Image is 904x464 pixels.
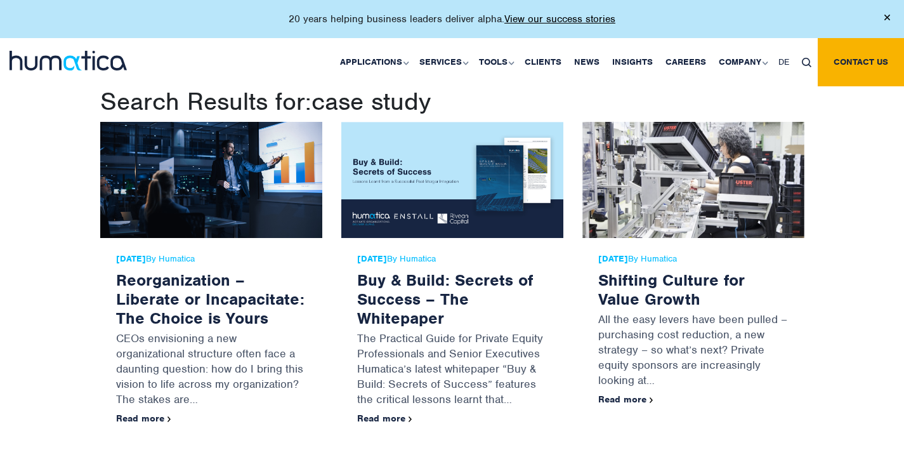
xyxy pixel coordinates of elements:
a: Company [712,38,772,86]
p: 20 years helping business leaders deliver alpha. [289,13,615,25]
span: By Humatica [598,254,789,264]
img: arrowicon [409,416,412,422]
strong: [DATE] [357,253,387,264]
strong: [DATE] [116,253,146,264]
a: Read more [116,413,171,424]
img: arrowicon [167,416,171,422]
img: Buy & Build: Secrets of Success – The Whitepaper [341,122,563,238]
a: Read more [357,413,412,424]
a: Read more [598,394,653,405]
p: All the easy levers have been pulled – purchasing cost reduction, a new strategy – so what’s next... [598,308,789,394]
a: View our success stories [504,13,615,25]
p: The Practical Guide for Private Equity Professionals and Senior Executives Humatica’s latest whit... [357,328,547,413]
a: Shifting Culture for Value Growth [598,270,745,309]
span: case study [311,86,431,117]
a: Careers [659,38,712,86]
h1: Search Results for: [100,86,804,117]
a: Services [413,38,473,86]
img: logo [10,51,127,70]
a: Reorganization – Liberate or Incapacitate: The Choice is Yours [116,270,305,328]
img: Shifting Culture for Value Growth [582,122,804,238]
a: Tools [473,38,518,86]
a: Clients [518,38,568,86]
span: DE [778,56,789,67]
a: Applications [334,38,413,86]
span: By Humatica [116,254,306,264]
img: search_icon [802,58,811,67]
img: Reorganization – Liberate or Incapacitate: The Choice is Yours [100,122,322,238]
a: Buy & Build: Secrets of Success – The Whitepaper [357,270,533,328]
img: arrowicon [650,397,653,403]
a: Contact us [818,38,904,86]
p: CEOs envisioning a new organizational structure often face a daunting question: how do I bring th... [116,328,306,413]
strong: [DATE] [598,253,628,264]
a: News [568,38,606,86]
span: By Humatica [357,254,547,264]
a: DE [772,38,796,86]
a: Insights [606,38,659,86]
